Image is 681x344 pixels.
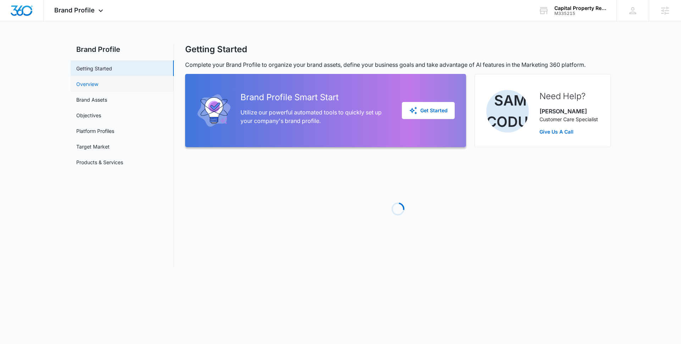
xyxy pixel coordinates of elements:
h2: Brand Profile Smart Start [240,91,391,104]
a: Give Us A Call [539,128,598,135]
div: account id [554,11,606,16]
h2: Brand Profile [71,44,174,55]
a: Getting Started [76,65,112,72]
h1: Getting Started [185,44,247,55]
a: Overview [76,80,98,88]
h2: Need Help? [539,90,598,103]
a: Products & Services [76,158,123,166]
p: Utilize our powerful automated tools to quickly set up your company's brand profile. [240,108,391,125]
p: [PERSON_NAME] [539,107,598,115]
a: Platform Profiles [76,127,114,135]
p: Customer Care Specialist [539,115,598,123]
div: Get Started [409,106,448,115]
div: account name [554,5,606,11]
a: Target Market [76,143,110,150]
img: Sam Coduto [486,90,529,133]
a: Objectives [76,112,101,119]
p: Complete your Brand Profile to organize your brand assets, define your business goals and take ad... [185,60,611,69]
a: Brand Assets [76,96,107,103]
button: Get Started [402,102,455,119]
span: Brand Profile [54,6,95,14]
